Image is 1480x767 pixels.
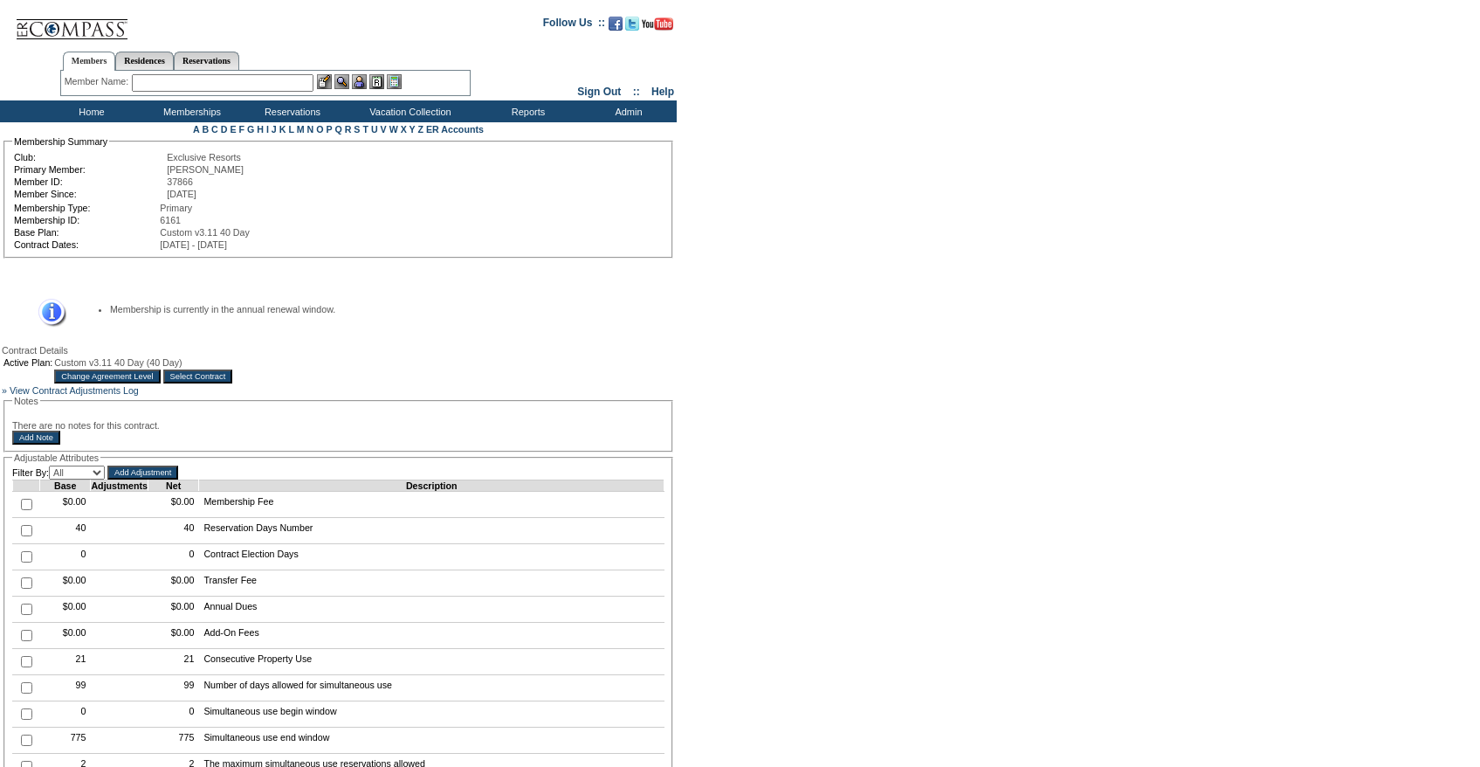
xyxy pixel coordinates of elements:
[40,701,91,728] td: 0
[410,124,416,135] a: Y
[148,701,198,728] td: 0
[14,152,165,162] td: Club:
[148,597,198,623] td: $0.00
[362,124,368,135] a: T
[15,4,128,40] img: Compass Home
[12,396,40,406] legend: Notes
[14,239,158,250] td: Contract Dates:
[257,124,264,135] a: H
[288,124,293,135] a: L
[167,189,196,199] span: [DATE]
[160,203,192,213] span: Primary
[417,124,423,135] a: Z
[148,544,198,570] td: 0
[148,675,198,701] td: 99
[27,299,66,328] img: Information Message
[199,728,664,754] td: Simultaneous use end window
[193,124,199,135] a: A
[167,164,244,175] span: [PERSON_NAME]
[341,100,476,122] td: Vacation Collection
[160,215,181,225] span: 6161
[334,124,341,135] a: Q
[202,124,209,135] a: B
[12,466,105,480] td: Filter By:
[40,623,91,649] td: $0.00
[221,124,228,135] a: D
[148,728,198,754] td: 775
[371,124,378,135] a: U
[167,176,193,187] span: 37866
[14,176,165,187] td: Member ID:
[199,649,664,675] td: Consecutive Property Use
[12,136,109,147] legend: Membership Summary
[426,124,484,135] a: ER Accounts
[609,22,623,32] a: Become our fan on Facebook
[211,124,218,135] a: C
[199,570,664,597] td: Transfer Fee
[40,649,91,675] td: 21
[148,480,198,492] td: Net
[230,124,236,135] a: E
[543,15,605,36] td: Follow Us ::
[107,466,178,480] input: Add Adjustment
[576,100,677,122] td: Admin
[14,164,165,175] td: Primary Member:
[247,124,254,135] a: G
[160,227,249,238] span: Custom v3.11 40 Day
[352,74,367,89] img: Impersonate
[140,100,240,122] td: Memberships
[39,100,140,122] td: Home
[272,124,277,135] a: J
[65,74,132,89] div: Member Name:
[199,544,664,570] td: Contract Election Days
[316,124,323,135] a: O
[54,357,182,368] span: Custom v3.11 40 Day (40 Day)
[577,86,621,98] a: Sign Out
[40,480,91,492] td: Base
[12,420,160,431] span: There are no notes for this contract.
[2,345,675,356] div: Contract Details
[12,453,100,463] legend: Adjustable Attributes
[240,100,341,122] td: Reservations
[148,570,198,597] td: $0.00
[297,124,305,135] a: M
[199,480,664,492] td: Description
[633,86,640,98] span: ::
[174,52,239,70] a: Reservations
[381,124,387,135] a: V
[345,124,352,135] a: R
[163,370,233,383] input: Select Contract
[40,518,91,544] td: 40
[40,544,91,570] td: 0
[199,597,664,623] td: Annual Dues
[199,623,664,649] td: Add-On Fees
[387,74,402,89] img: b_calculator.gif
[317,74,332,89] img: b_edit.gif
[40,597,91,623] td: $0.00
[148,518,198,544] td: 40
[354,124,360,135] a: S
[238,124,244,135] a: F
[40,675,91,701] td: 99
[279,124,286,135] a: K
[327,124,333,135] a: P
[40,728,91,754] td: 775
[148,492,198,518] td: $0.00
[63,52,116,71] a: Members
[199,675,664,701] td: Number of days allowed for simultaneous use
[199,518,664,544] td: Reservation Days Number
[40,492,91,518] td: $0.00
[199,492,664,518] td: Membership Fee
[625,22,639,32] a: Follow us on Twitter
[389,124,398,135] a: W
[40,570,91,597] td: $0.00
[54,370,160,383] input: Change Agreement Level
[3,357,52,368] td: Active Plan:
[91,480,148,492] td: Adjustments
[651,86,674,98] a: Help
[12,431,60,445] input: Add Note
[369,74,384,89] img: Reservations
[199,701,664,728] td: Simultaneous use begin window
[476,100,576,122] td: Reports
[14,189,165,199] td: Member Since:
